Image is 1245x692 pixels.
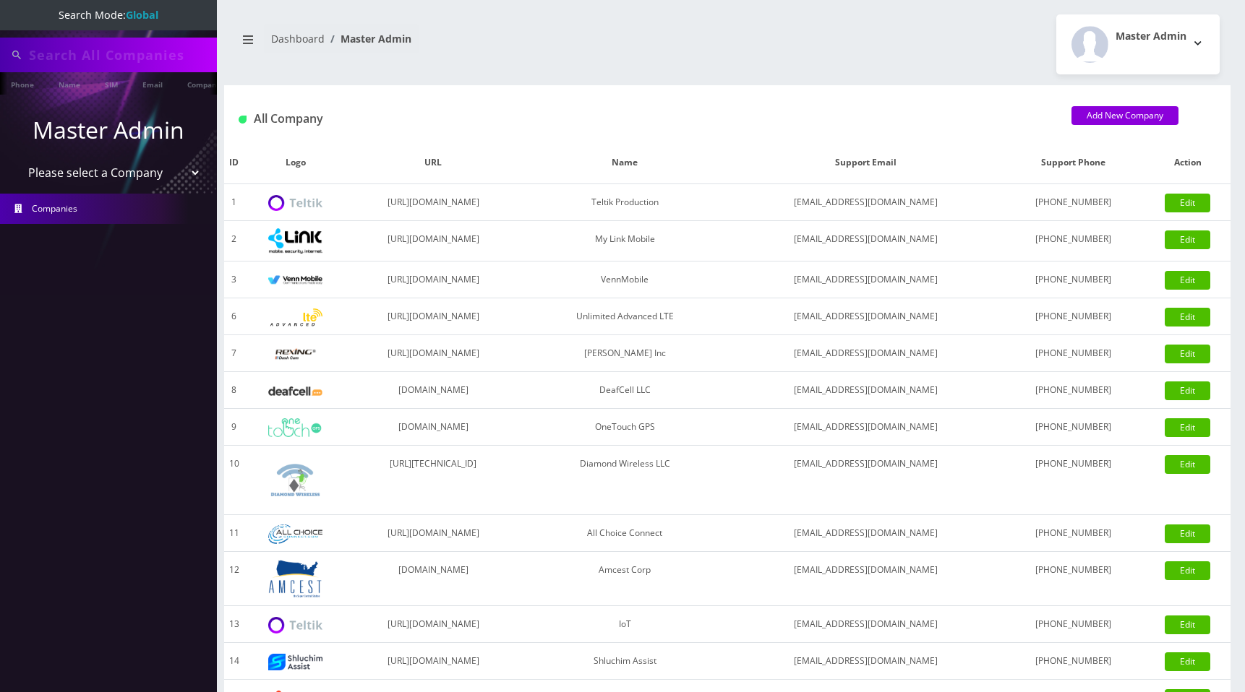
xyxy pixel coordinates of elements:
[325,31,411,46] li: Master Admin
[1001,409,1145,446] td: [PHONE_NUMBER]
[730,142,1001,184] th: Support Email
[1001,221,1145,261] td: [PHONE_NUMBER]
[1165,561,1210,580] a: Edit
[224,142,244,184] th: ID
[1001,446,1145,515] td: [PHONE_NUMBER]
[268,654,322,670] img: Shluchim Assist
[520,643,730,680] td: Shluchim Assist
[1001,606,1145,643] td: [PHONE_NUMBER]
[346,643,520,680] td: [URL][DOMAIN_NAME]
[1001,142,1145,184] th: Support Phone
[1145,142,1231,184] th: Action
[346,298,520,335] td: [URL][DOMAIN_NAME]
[520,409,730,446] td: OneTouch GPS
[268,275,322,285] img: VennMobile
[268,386,322,396] img: DeafCell LLC
[1001,335,1145,372] td: [PHONE_NUMBER]
[1056,14,1220,74] button: Master Admin
[235,24,716,65] nav: breadcrumb
[271,32,325,46] a: Dashboard
[224,372,244,409] td: 8
[126,8,158,22] strong: Global
[1001,298,1145,335] td: [PHONE_NUMBER]
[1001,643,1145,680] td: [PHONE_NUMBER]
[135,72,170,95] a: Email
[730,184,1001,221] td: [EMAIL_ADDRESS][DOMAIN_NAME]
[268,195,322,212] img: Teltik Production
[239,116,247,124] img: All Company
[1165,381,1210,400] a: Edit
[520,446,730,515] td: Diamond Wireless LLC
[1165,652,1210,671] a: Edit
[1165,418,1210,437] a: Edit
[1165,230,1210,249] a: Edit
[1001,515,1145,552] td: [PHONE_NUMBER]
[520,142,730,184] th: Name
[268,524,322,544] img: All Choice Connect
[268,228,322,254] img: My Link Mobile
[32,202,77,215] span: Companies
[1165,524,1210,543] a: Edit
[520,552,730,606] td: Amcest Corp
[224,261,244,298] td: 3
[730,409,1001,446] td: [EMAIL_ADDRESS][DOMAIN_NAME]
[346,372,520,409] td: [DOMAIN_NAME]
[224,184,244,221] td: 1
[1001,372,1145,409] td: [PHONE_NUMBER]
[1165,194,1210,212] a: Edit
[730,606,1001,643] td: [EMAIL_ADDRESS][DOMAIN_NAME]
[244,142,347,184] th: Logo
[730,298,1001,335] td: [EMAIL_ADDRESS][DOMAIN_NAME]
[730,335,1001,372] td: [EMAIL_ADDRESS][DOMAIN_NAME]
[224,409,244,446] td: 9
[268,347,322,361] img: Rexing Inc
[1071,106,1178,125] a: Add New Company
[51,72,87,95] a: Name
[224,515,244,552] td: 11
[346,221,520,261] td: [URL][DOMAIN_NAME]
[29,41,213,69] input: Search All Companies
[1001,552,1145,606] td: [PHONE_NUMBER]
[1165,455,1210,474] a: Edit
[730,221,1001,261] td: [EMAIL_ADDRESS][DOMAIN_NAME]
[520,606,730,643] td: IoT
[730,446,1001,515] td: [EMAIL_ADDRESS][DOMAIN_NAME]
[224,298,244,335] td: 6
[224,552,244,606] td: 12
[1165,271,1210,290] a: Edit
[1165,615,1210,634] a: Edit
[268,308,322,326] img: Unlimited Advanced LTE
[1165,308,1210,326] a: Edit
[224,446,244,515] td: 10
[98,72,125,95] a: SIM
[520,515,730,552] td: All Choice Connect
[268,453,322,507] img: Diamond Wireless LLC
[520,298,730,335] td: Unlimited Advanced LTE
[730,372,1001,409] td: [EMAIL_ADDRESS][DOMAIN_NAME]
[520,335,730,372] td: [PERSON_NAME] Inc
[346,446,520,515] td: [URL][TECHNICAL_ID]
[730,261,1001,298] td: [EMAIL_ADDRESS][DOMAIN_NAME]
[520,184,730,221] td: Teltik Production
[268,617,322,633] img: IoT
[268,418,322,437] img: OneTouch GPS
[520,261,730,298] td: VennMobile
[730,515,1001,552] td: [EMAIL_ADDRESS][DOMAIN_NAME]
[224,221,244,261] td: 2
[4,72,41,95] a: Phone
[346,261,520,298] td: [URL][DOMAIN_NAME]
[346,552,520,606] td: [DOMAIN_NAME]
[346,335,520,372] td: [URL][DOMAIN_NAME]
[730,552,1001,606] td: [EMAIL_ADDRESS][DOMAIN_NAME]
[346,409,520,446] td: [DOMAIN_NAME]
[1001,184,1145,221] td: [PHONE_NUMBER]
[59,8,158,22] span: Search Mode:
[730,643,1001,680] td: [EMAIL_ADDRESS][DOMAIN_NAME]
[180,72,228,95] a: Company
[268,559,322,598] img: Amcest Corp
[224,643,244,680] td: 14
[1116,30,1186,43] h2: Master Admin
[1165,345,1210,363] a: Edit
[224,606,244,643] td: 13
[346,515,520,552] td: [URL][DOMAIN_NAME]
